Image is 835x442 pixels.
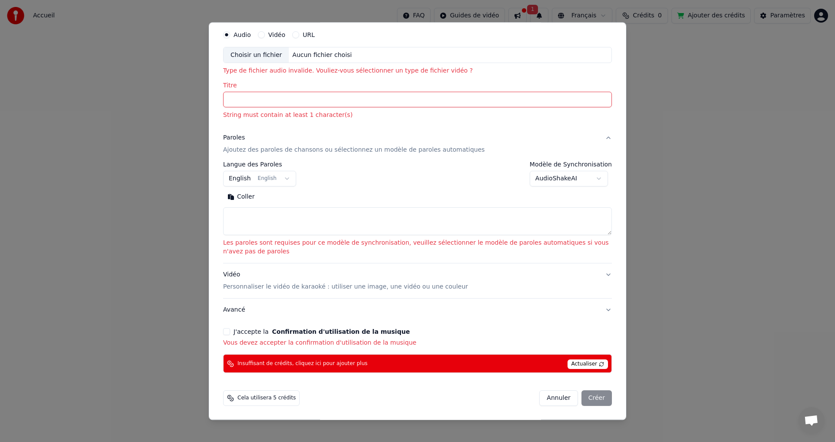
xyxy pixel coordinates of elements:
[223,339,612,348] p: Vous devez accepter la confirmation d'utilisation de la musique
[223,67,612,76] p: Type de fichier audio invalide. Vouliez-vous sélectionner un type de fichier vidéo ?
[289,51,355,60] div: Aucun fichier choisi
[223,299,612,322] button: Avancé
[223,134,245,143] div: Paroles
[223,162,296,168] label: Langue des Paroles
[530,162,612,168] label: Modèle de Synchronisation
[223,127,612,162] button: ParolesAjoutez des paroles de chansons ou sélectionnez un modèle de paroles automatiques
[234,32,251,38] label: Audio
[223,111,612,120] p: String must contain at least 1 character(s)
[223,146,485,155] p: Ajoutez des paroles de chansons ou sélectionnez un modèle de paroles automatiques
[223,264,612,299] button: VidéoPersonnaliser le vidéo de karaoké : utiliser une image, une vidéo ou une couleur
[223,190,259,204] button: Coller
[539,391,578,406] button: Annuler
[223,271,468,292] div: Vidéo
[223,162,612,263] div: ParolesAjoutez des paroles de chansons ou sélectionnez un modèle de paroles automatiques
[272,329,410,335] button: J'accepte la
[237,360,367,367] span: Insuffisant de crédits, cliquez ici pour ajouter plus
[303,32,315,38] label: URL
[237,395,296,402] span: Cela utilisera 5 crédits
[223,283,468,292] p: Personnaliser le vidéo de karaoké : utiliser une image, une vidéo ou une couleur
[223,83,612,89] label: Titre
[268,32,285,38] label: Vidéo
[223,239,612,256] p: Les paroles sont requises pour ce modèle de synchronisation, veuillez sélectionner le modèle de p...
[568,360,608,369] span: Actualiser
[234,329,410,335] label: J'accepte la
[224,47,289,63] div: Choisir un fichier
